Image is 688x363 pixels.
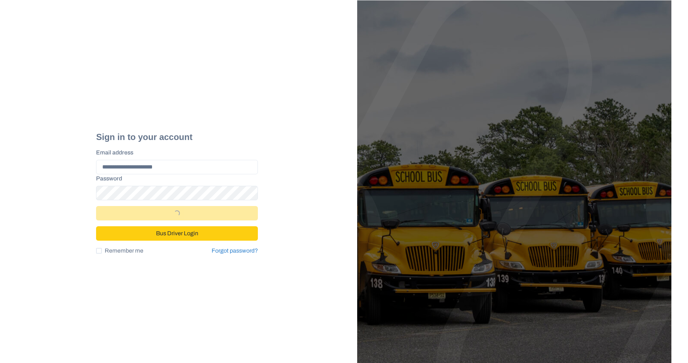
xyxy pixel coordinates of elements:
a: Forgot password? [212,248,258,254]
button: Bus Driver Login [96,226,258,241]
span: Remember me [105,246,143,255]
label: Password [96,174,254,183]
a: Bus Driver Login [96,227,258,233]
h2: Sign in to your account [96,132,258,143]
label: Email address [96,148,254,157]
a: Forgot password? [212,246,258,255]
